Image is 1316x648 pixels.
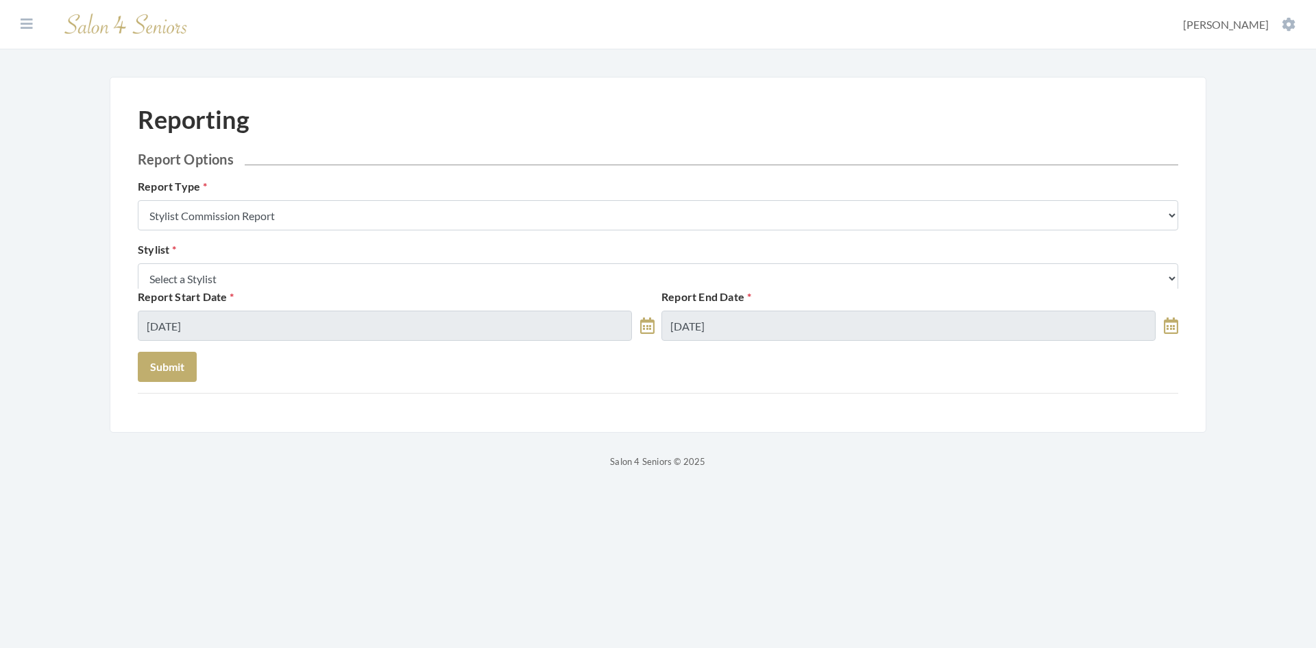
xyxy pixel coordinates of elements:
h2: Report Options [138,151,1178,167]
label: Report End Date [661,289,751,305]
h1: Reporting [138,105,249,134]
button: Submit [138,352,197,382]
label: Report Type [138,178,207,195]
span: [PERSON_NAME] [1183,18,1269,31]
button: [PERSON_NAME] [1179,17,1300,32]
input: Select Date [138,311,632,341]
p: Salon 4 Seniors © 2025 [110,453,1206,470]
img: Salon 4 Seniors [58,8,195,40]
a: toggle [640,311,655,341]
a: toggle [1164,311,1178,341]
label: Stylist [138,241,177,258]
input: Select Date [661,311,1156,341]
label: Report Start Date [138,289,234,305]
